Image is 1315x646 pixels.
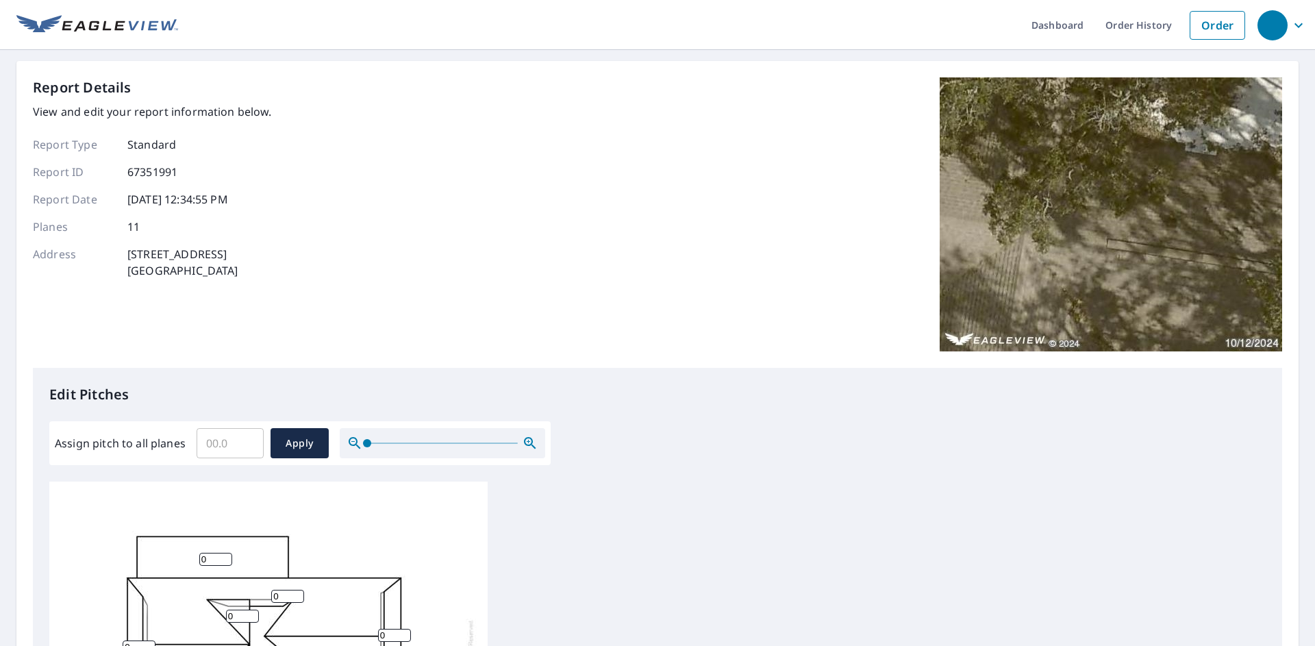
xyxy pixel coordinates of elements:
p: [STREET_ADDRESS] [GEOGRAPHIC_DATA] [127,246,238,279]
p: 67351991 [127,164,177,180]
p: Edit Pitches [49,384,1266,405]
p: Standard [127,136,176,153]
span: Apply [281,435,318,452]
input: 00.0 [197,424,264,462]
button: Apply [271,428,329,458]
a: Order [1190,11,1245,40]
p: Report Date [33,191,115,208]
p: Report ID [33,164,115,180]
p: [DATE] 12:34:55 PM [127,191,228,208]
p: Report Type [33,136,115,153]
label: Assign pitch to all planes [55,435,186,451]
img: EV Logo [16,15,178,36]
img: Top image [940,77,1282,351]
p: Report Details [33,77,131,98]
p: 11 [127,219,140,235]
p: Planes [33,219,115,235]
p: View and edit your report information below. [33,103,272,120]
p: Address [33,246,115,279]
